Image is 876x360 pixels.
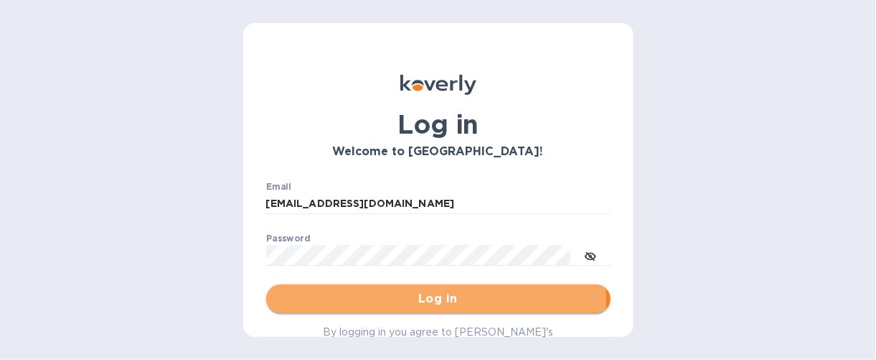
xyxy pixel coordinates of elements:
h1: Log in [266,109,611,139]
h3: Welcome to [GEOGRAPHIC_DATA]! [266,145,611,159]
label: Email [266,183,291,191]
button: Log in [266,285,611,313]
span: By logging in you agree to [PERSON_NAME]'s and . [323,326,553,351]
img: Koverly [400,75,476,95]
button: toggle password visibility [576,241,605,269]
input: Enter email address [266,193,611,215]
span: Log in [278,290,599,308]
label: Password [266,234,310,243]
